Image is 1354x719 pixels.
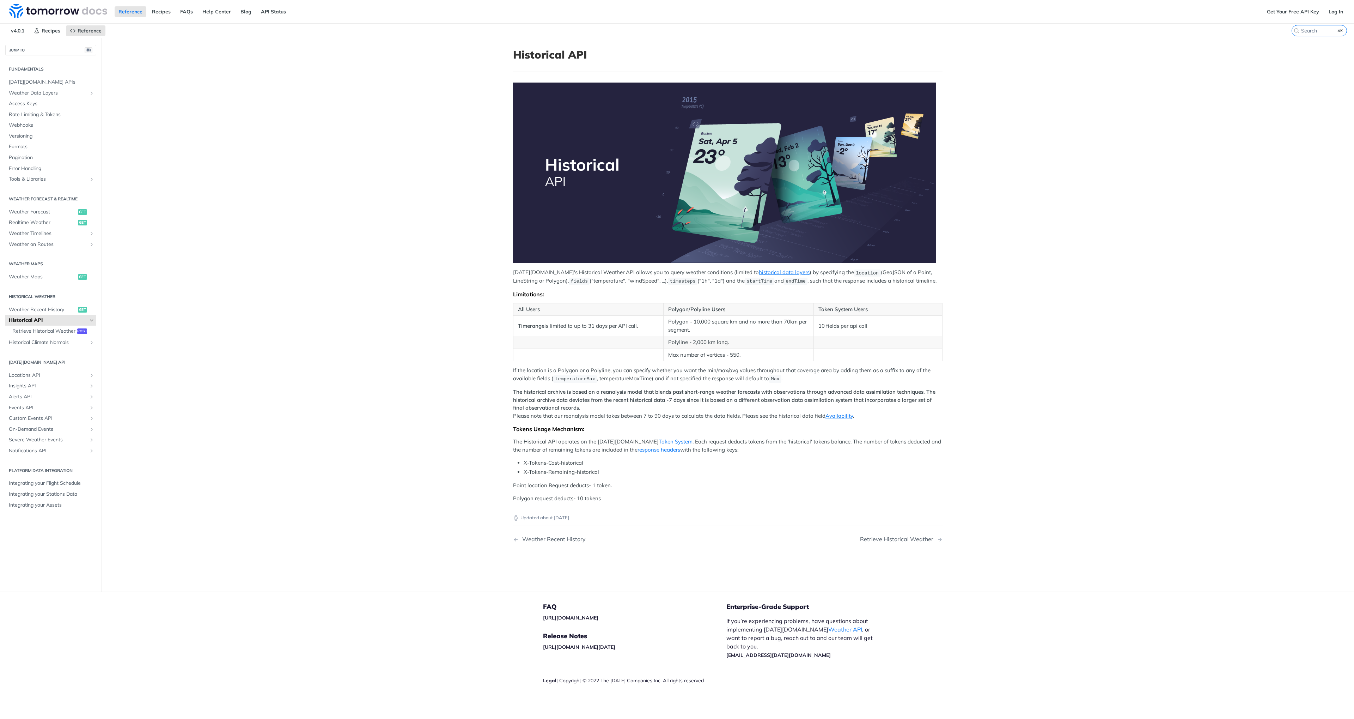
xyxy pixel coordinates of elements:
button: Show subpages for Weather on Routes [89,242,94,247]
a: On-Demand EventsShow subpages for On-Demand Events [5,424,96,435]
a: Reference [66,25,105,36]
a: Weather TimelinesShow subpages for Weather Timelines [5,228,96,239]
span: ⌘/ [85,47,92,53]
span: Integrating your Assets [9,502,94,509]
span: get [78,209,87,215]
td: Max number of vertices - 550. [663,349,813,361]
span: get [78,274,87,280]
span: On-Demand Events [9,426,87,433]
p: Polygon request deducts- 10 tokens [513,495,943,503]
td: Polygon - 10,000 square km and no more than 70km per segment. [663,316,813,336]
a: Events APIShow subpages for Events API [5,403,96,413]
a: Get Your Free API Key [1263,6,1323,17]
a: [EMAIL_ADDRESS][DATE][DOMAIN_NAME] [726,652,831,658]
p: [DATE][DOMAIN_NAME]'s Historical Weather API allows you to query weather conditions (limited to )... [513,268,943,285]
span: Tools & Libraries [9,176,87,183]
button: Show subpages for Insights API [89,383,94,389]
span: Historical API [9,317,87,324]
a: Error Handling [5,163,96,174]
a: Notifications APIShow subpages for Notifications API [5,446,96,456]
nav: Pagination Controls [513,529,943,550]
a: Formats [5,141,96,152]
button: Show subpages for Notifications API [89,448,94,454]
span: v4.0.1 [7,25,28,36]
h5: Release Notes [543,632,726,640]
th: All Users [513,303,664,316]
a: Retrieve Historical Weatherpost [9,326,96,337]
button: JUMP TO⌘/ [5,45,96,55]
span: Recipes [42,28,60,34]
a: Integrating your Assets [5,500,96,510]
a: Custom Events APIShow subpages for Custom Events API [5,413,96,424]
a: Weather Data LayersShow subpages for Weather Data Layers [5,88,96,98]
span: Expand image [513,83,943,263]
span: Insights API [9,382,87,389]
span: Locations API [9,372,87,379]
span: post [77,328,87,334]
span: Retrieve Historical Weather [12,328,75,335]
span: Weather Recent History [9,306,76,313]
button: Hide subpages for Historical API [89,318,94,323]
a: Weather Mapsget [5,272,96,282]
h5: Enterprise-Grade Support [726,603,891,611]
span: Access Keys [9,100,94,107]
li: X-Tokens-Cost-historical [524,459,943,467]
a: Integrating your Stations Data [5,489,96,500]
span: startTime [746,279,772,284]
a: Legal [543,677,556,684]
a: Token System [659,438,693,445]
span: temperatureMax [555,376,595,382]
span: Weather Data Layers [9,90,87,97]
a: Pagination [5,152,96,163]
a: [URL][DOMAIN_NAME] [543,615,598,621]
a: Rate Limiting & Tokens [5,109,96,120]
span: Pagination [9,154,94,161]
div: Limitations: [513,291,943,298]
a: Weather on RoutesShow subpages for Weather on Routes [5,239,96,250]
a: Availability [825,412,853,419]
span: Events API [9,404,87,411]
h5: FAQ [543,603,726,611]
a: Help Center [199,6,235,17]
a: Alerts APIShow subpages for Alerts API [5,392,96,402]
a: Tools & LibrariesShow subpages for Tools & Libraries [5,174,96,185]
a: historical data layers [759,269,810,276]
a: FAQs [176,6,197,17]
div: | Copyright © 2022 The [DATE] Companies Inc. All rights reserved [543,677,726,684]
span: timesteps [670,279,696,284]
p: Please note that our reanalysis model takes between 7 to 90 days to calculate the data fields. Pl... [513,388,943,420]
span: Realtime Weather [9,219,76,226]
span: Historical Climate Normals [9,339,87,346]
kbd: ⌘K [1336,27,1345,34]
span: Error Handling [9,165,94,172]
span: Formats [9,143,94,150]
span: Severe Weather Events [9,436,87,443]
strong: Timerange [518,322,544,329]
h2: Weather Maps [5,261,96,267]
button: Show subpages for Custom Events API [89,416,94,421]
span: Weather Timelines [9,230,87,237]
h2: Weather Forecast & realtime [5,196,96,202]
span: Integrating your Flight Schedule [9,480,94,487]
a: Weather Forecastget [5,207,96,217]
a: Historical Climate NormalsShow subpages for Historical Climate Normals [5,337,96,348]
span: Integrating your Stations Data [9,491,94,498]
button: Show subpages for Weather Timelines [89,231,94,236]
span: Custom Events API [9,415,87,422]
a: Realtime Weatherget [5,217,96,228]
p: If the location is a Polygon or a Polyline, you can specify whether you want the min/max/avg valu... [513,367,943,383]
a: [URL][DOMAIN_NAME][DATE] [543,644,615,650]
span: get [78,307,87,313]
th: Token System Users [813,303,942,316]
span: Rate Limiting & Tokens [9,111,94,118]
button: Show subpages for Tools & Libraries [89,176,94,182]
h2: Platform DATA integration [5,467,96,474]
p: If you’re experiencing problems, have questions about implementing [DATE][DOMAIN_NAME] , or want ... [726,617,880,659]
a: response headers [638,446,680,453]
a: Reference [115,6,146,17]
a: Access Keys [5,98,96,109]
p: The Historical API operates on the [DATE][DOMAIN_NAME] . Each request deducts tokens from the 'hi... [513,438,943,454]
button: Show subpages for Weather Data Layers [89,90,94,96]
span: fields [571,279,588,284]
td: Polyline - 2,000 km long. [663,336,813,349]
